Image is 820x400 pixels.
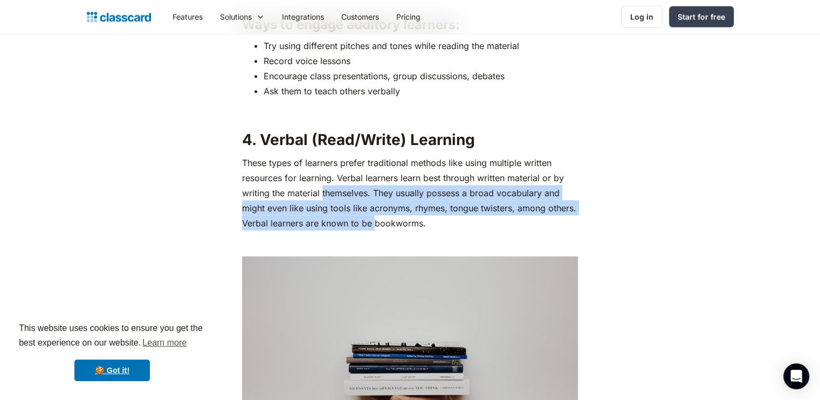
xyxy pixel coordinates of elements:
a: Features [164,5,211,29]
a: Integrations [273,5,333,29]
div: Solutions [220,11,252,23]
a: learn more about cookies [141,335,188,351]
div: Start for free [678,11,725,23]
span: This website uses cookies to ensure you get the best experience on our website. [19,322,205,351]
li: Encourage class presentations, group discussions, debates [264,68,578,84]
div: Solutions [211,5,273,29]
p: These types of learners prefer traditional methods like using multiple written resources for lear... [242,155,578,231]
div: Open Intercom Messenger [783,363,809,389]
strong: 4. Verbal (Read/Write) Learning [242,130,475,149]
p: ‍ [242,236,578,251]
li: Try using different pitches and tones while reading the material [264,38,578,53]
li: Ask them to teach others verbally [264,84,578,99]
a: Log in [621,6,663,28]
a: dismiss cookie message [74,360,150,381]
a: Pricing [388,5,429,29]
div: Log in [630,11,653,23]
a: home [87,10,151,25]
a: Start for free [669,6,734,27]
li: Record voice lessons [264,53,578,68]
div: cookieconsent [9,312,216,391]
a: Customers [333,5,388,29]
